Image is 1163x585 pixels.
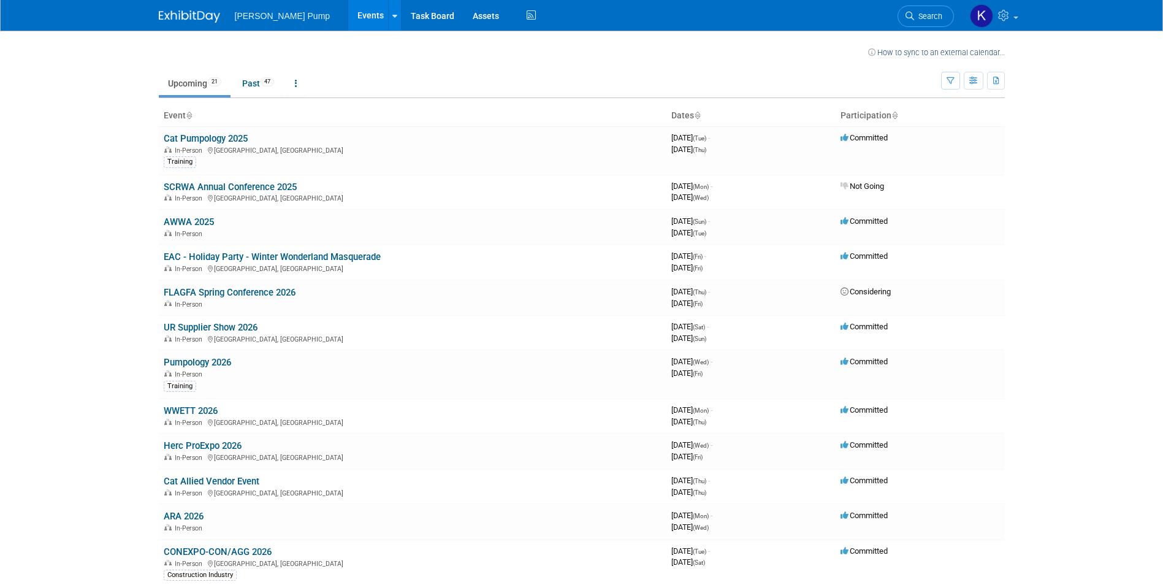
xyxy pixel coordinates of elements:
[159,105,666,126] th: Event
[671,299,703,308] span: [DATE]
[693,370,703,377] span: (Fri)
[164,133,248,144] a: Cat Pumpology 2025
[693,183,709,190] span: (Mon)
[693,335,706,342] span: (Sun)
[666,105,836,126] th: Dates
[175,335,206,343] span: In-Person
[159,10,220,23] img: ExhibitDay
[671,133,710,142] span: [DATE]
[704,251,706,261] span: -
[841,251,888,261] span: Committed
[164,251,381,262] a: EAC - Holiday Party - Winter Wonderland Masquerade
[671,417,706,426] span: [DATE]
[164,334,662,343] div: [GEOGRAPHIC_DATA], [GEOGRAPHIC_DATA]
[671,228,706,237] span: [DATE]
[841,405,888,415] span: Committed
[164,335,172,342] img: In-Person Event
[175,560,206,568] span: In-Person
[671,287,710,296] span: [DATE]
[164,419,172,425] img: In-Person Event
[841,216,888,226] span: Committed
[693,289,706,296] span: (Thu)
[711,405,712,415] span: -
[711,182,712,191] span: -
[708,133,710,142] span: -
[164,193,662,202] div: [GEOGRAPHIC_DATA], [GEOGRAPHIC_DATA]
[898,6,954,27] a: Search
[693,454,703,461] span: (Fri)
[708,216,710,226] span: -
[164,263,662,273] div: [GEOGRAPHIC_DATA], [GEOGRAPHIC_DATA]
[164,511,204,522] a: ARA 2026
[671,216,710,226] span: [DATE]
[164,145,662,155] div: [GEOGRAPHIC_DATA], [GEOGRAPHIC_DATA]
[707,322,709,331] span: -
[671,476,710,485] span: [DATE]
[175,489,206,497] span: In-Person
[841,440,888,449] span: Committed
[693,147,706,153] span: (Thu)
[836,105,1005,126] th: Participation
[693,419,706,426] span: (Thu)
[175,265,206,273] span: In-Person
[671,452,703,461] span: [DATE]
[693,478,706,484] span: (Thu)
[164,322,257,333] a: UR Supplier Show 2026
[841,476,888,485] span: Committed
[164,287,296,298] a: FLAGFA Spring Conference 2026
[164,405,218,416] a: WWETT 2026
[164,265,172,271] img: In-Person Event
[175,300,206,308] span: In-Person
[164,300,172,307] img: In-Person Event
[164,454,172,460] img: In-Person Event
[671,263,703,272] span: [DATE]
[693,559,705,566] span: (Sat)
[693,359,709,365] span: (Wed)
[164,147,172,153] img: In-Person Event
[208,77,221,86] span: 21
[175,147,206,155] span: In-Person
[671,334,706,343] span: [DATE]
[164,476,259,487] a: Cat Allied Vendor Event
[671,546,710,556] span: [DATE]
[711,511,712,520] span: -
[671,182,712,191] span: [DATE]
[841,287,891,296] span: Considering
[671,369,703,378] span: [DATE]
[671,322,709,331] span: [DATE]
[708,476,710,485] span: -
[164,489,172,495] img: In-Person Event
[235,11,330,21] span: [PERSON_NAME] Pump
[671,511,712,520] span: [DATE]
[671,557,705,567] span: [DATE]
[693,218,706,225] span: (Sun)
[671,251,706,261] span: [DATE]
[164,182,297,193] a: SCRWA Annual Conference 2025
[164,381,196,392] div: Training
[164,230,172,236] img: In-Person Event
[164,487,662,497] div: [GEOGRAPHIC_DATA], [GEOGRAPHIC_DATA]
[671,405,712,415] span: [DATE]
[693,135,706,142] span: (Tue)
[694,110,700,120] a: Sort by Start Date
[693,194,709,201] span: (Wed)
[693,548,706,555] span: (Tue)
[693,253,703,260] span: (Fri)
[175,370,206,378] span: In-Person
[261,77,274,86] span: 47
[693,442,709,449] span: (Wed)
[164,440,242,451] a: Herc ProExpo 2026
[164,546,272,557] a: CONEXPO-CON/AGG 2026
[164,194,172,201] img: In-Person Event
[671,193,709,202] span: [DATE]
[175,419,206,427] span: In-Person
[841,133,888,142] span: Committed
[693,407,709,414] span: (Mon)
[164,452,662,462] div: [GEOGRAPHIC_DATA], [GEOGRAPHIC_DATA]
[175,454,206,462] span: In-Person
[164,357,231,368] a: Pumpology 2026
[186,110,192,120] a: Sort by Event Name
[711,440,712,449] span: -
[164,216,214,227] a: AWWA 2025
[175,194,206,202] span: In-Person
